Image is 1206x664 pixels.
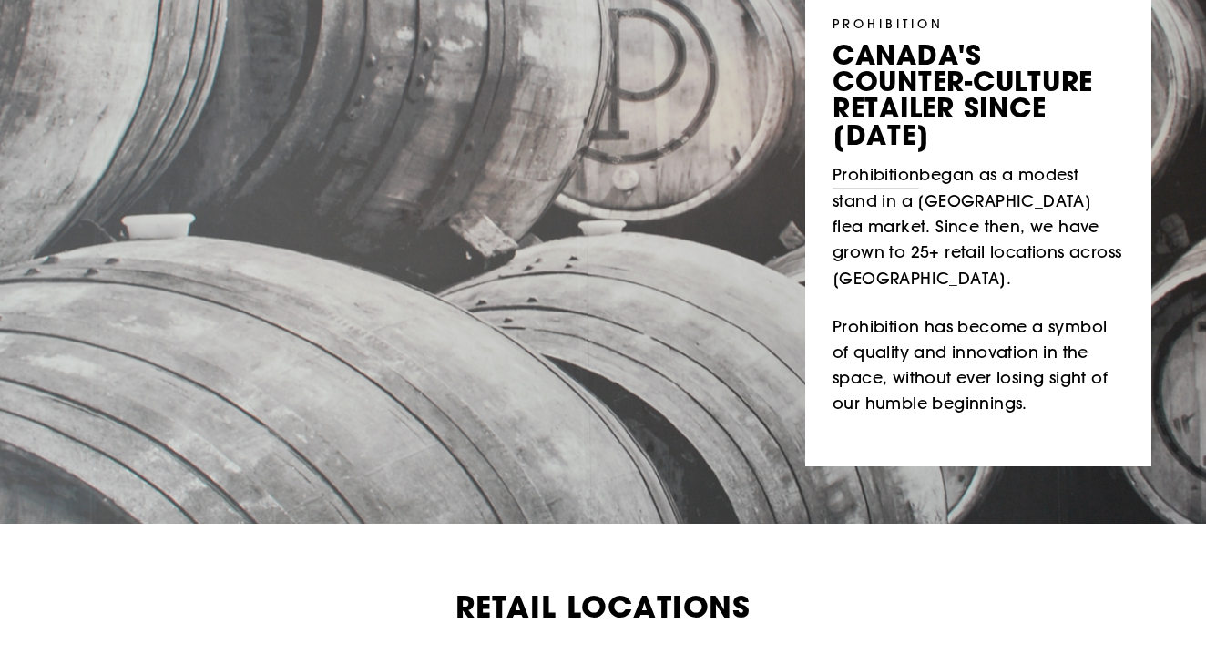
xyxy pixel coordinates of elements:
p: began as a modest stand in a [GEOGRAPHIC_DATA] flea market. Since then, we have grown to 25+ reta... [833,162,1124,291]
p: canada's counter-culture retailer since [DATE] [833,42,1124,148]
h2: Retail Locations [36,592,1170,622]
p: Prohibition has become a symbol of quality and innovation in the space, without ever losing sight... [833,314,1124,417]
p: PROHIBITION [833,14,1124,33]
a: Prohibition [833,162,919,189]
